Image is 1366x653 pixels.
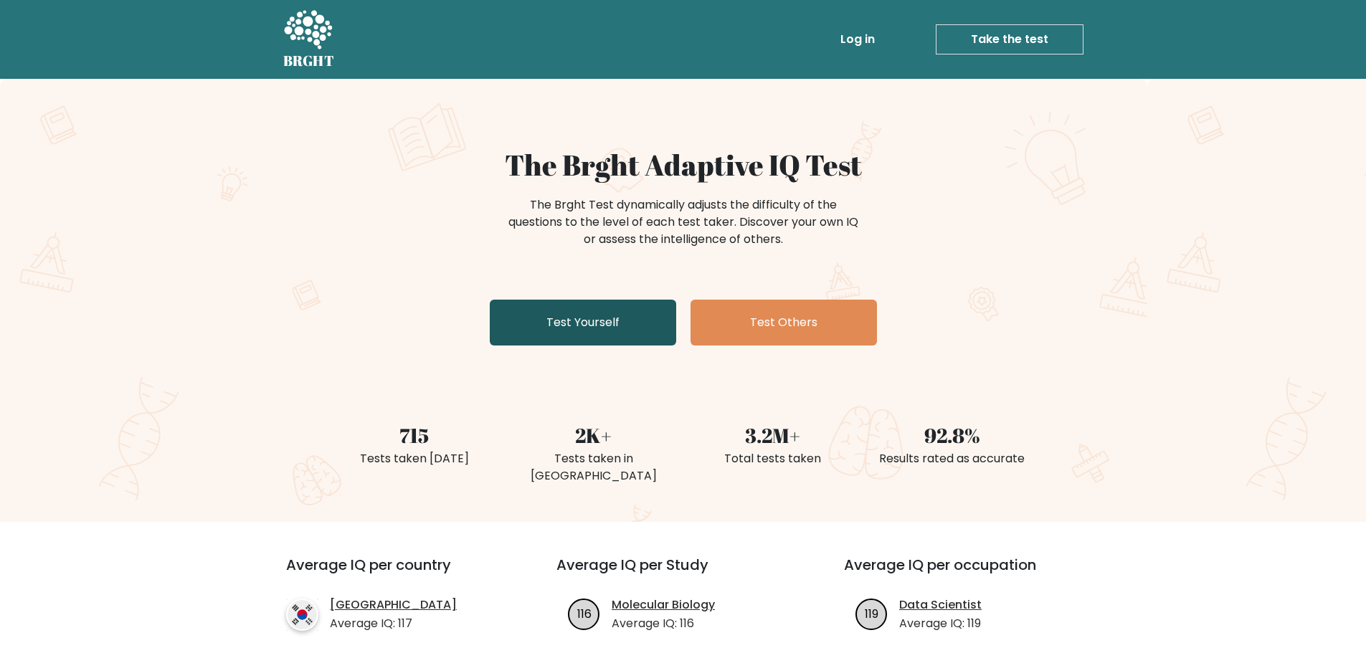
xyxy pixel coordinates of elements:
a: Test Yourself [490,300,676,345]
h5: BRGHT [283,52,335,70]
a: Data Scientist [899,596,982,614]
h3: Average IQ per country [286,556,505,591]
div: Total tests taken [692,450,854,467]
h3: Average IQ per Study [556,556,810,591]
text: 119 [865,605,878,621]
h1: The Brght Adaptive IQ Test [333,148,1033,182]
text: 116 [577,605,592,621]
a: Molecular Biology [612,596,715,614]
a: Test Others [691,300,877,345]
div: 92.8% [871,420,1033,450]
div: 715 [333,420,495,450]
p: Average IQ: 119 [899,615,982,632]
p: Average IQ: 116 [612,615,715,632]
a: [GEOGRAPHIC_DATA] [330,596,457,614]
div: 2K+ [513,420,675,450]
a: Log in [835,25,881,54]
h3: Average IQ per occupation [844,556,1097,591]
div: Results rated as accurate [871,450,1033,467]
div: The Brght Test dynamically adjusts the difficulty of the questions to the level of each test take... [504,196,863,248]
p: Average IQ: 117 [330,615,457,632]
a: BRGHT [283,6,335,73]
div: Tests taken in [GEOGRAPHIC_DATA] [513,450,675,485]
div: 3.2M+ [692,420,854,450]
div: Tests taken [DATE] [333,450,495,467]
a: Take the test [936,24,1083,54]
img: country [286,599,318,631]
